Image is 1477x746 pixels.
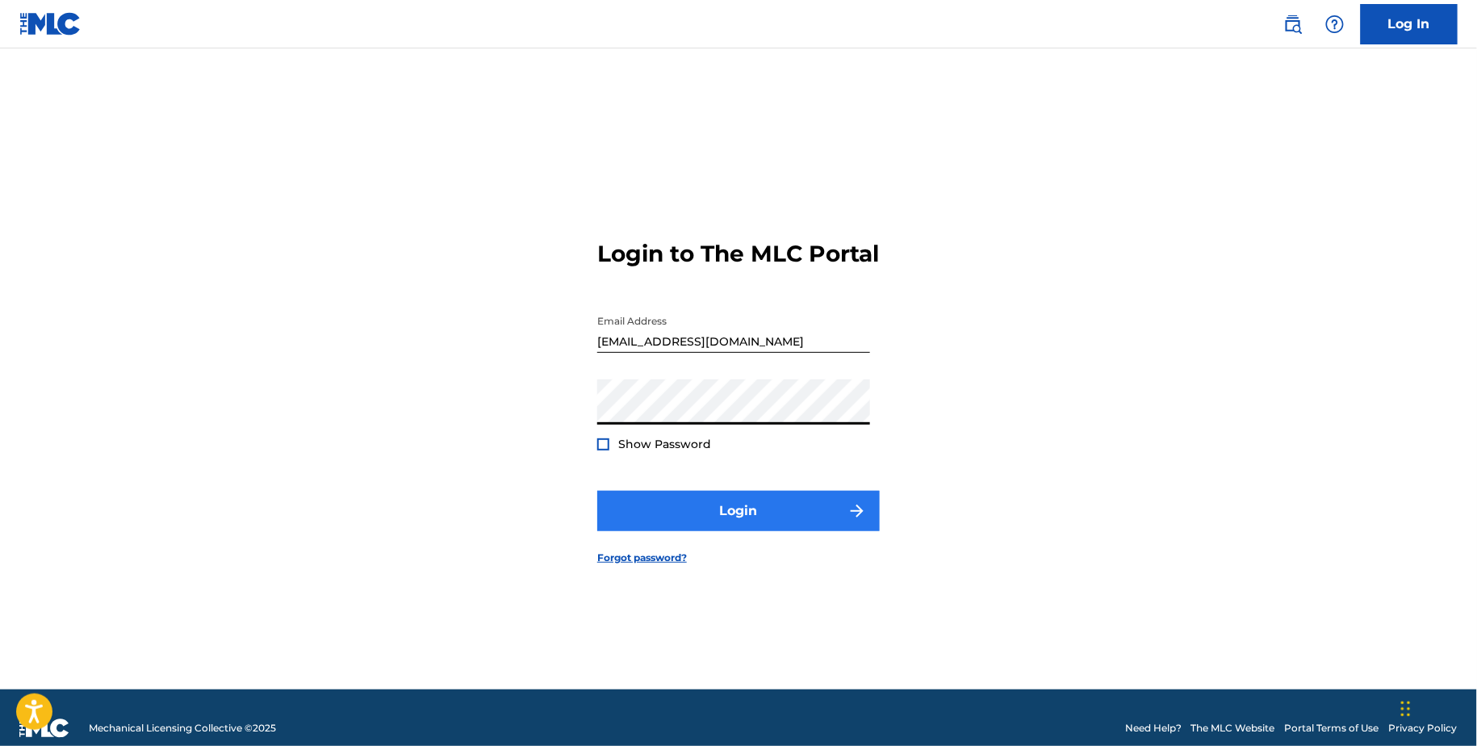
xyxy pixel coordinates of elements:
[597,551,687,565] a: Forgot password?
[19,719,69,738] img: logo
[618,437,711,451] span: Show Password
[1285,721,1379,736] a: Portal Terms of Use
[1283,15,1303,34] img: search
[1389,721,1458,736] a: Privacy Policy
[597,240,879,268] h3: Login to The MLC Portal
[1277,8,1309,40] a: Public Search
[1125,721,1182,736] a: Need Help?
[597,491,880,531] button: Login
[1319,8,1351,40] div: Help
[1361,4,1458,44] a: Log In
[1191,721,1275,736] a: The MLC Website
[1396,668,1477,746] iframe: Chat Widget
[89,721,276,736] span: Mechanical Licensing Collective © 2025
[1325,15,1345,34] img: help
[1401,685,1411,733] div: Drag
[19,12,82,36] img: MLC Logo
[847,501,867,521] img: f7272a7cc735f4ea7f67.svg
